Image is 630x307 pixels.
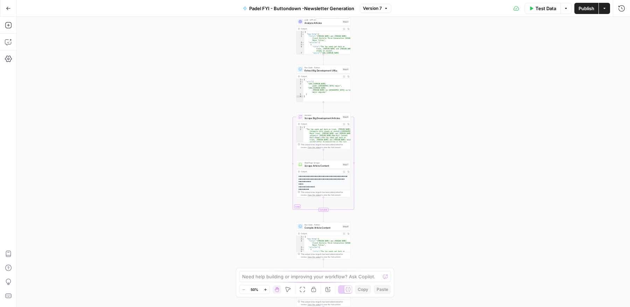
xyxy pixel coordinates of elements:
span: LLM · GPT-4.1 [304,19,341,21]
div: This output is too large & has been abbreviated for review. to view the full content. [301,143,349,149]
div: 6 [296,46,304,52]
span: Toggle code folding, rows 2 through 5 [301,81,303,83]
div: Run Code · PythonExtract Big Development URLsStep 5Output{ "urls":[ "[URL][DOMAIN_NAME] -padel-[G... [296,65,351,102]
div: 5 [296,44,304,46]
div: Step 2 [342,20,349,23]
div: 1 [296,236,304,238]
div: Output [301,123,341,125]
button: Padel FYI - Buttondown -Newsletter Generation [239,3,358,14]
span: Toggle code folding, rows 1 through 3 [301,126,303,128]
span: Toggle code folding, rows 4 through 15 [302,42,304,44]
button: Version 7 [360,4,391,13]
span: 50% [251,287,258,292]
div: Output [301,232,341,235]
div: 5 [296,93,303,96]
div: 4 [296,42,304,44]
div: Complete [318,208,329,212]
div: 1 [296,79,303,81]
div: 5 [296,249,304,251]
span: Toggle code folding, rows 2 through 16 [302,33,304,35]
div: LLM · GPT-4.1Analyze ArticlesStep 2Output{ "big_thing":{ "title":"[PERSON_NAME] and [PERSON_NAME]... [296,18,351,55]
div: 7 [296,52,304,56]
span: Toggle code folding, rows 5 through 9 [302,44,304,46]
div: Step 7 [342,163,349,166]
span: Toggle code folding, rows 4 through 11 [302,246,304,249]
div: 1 [296,31,304,33]
span: Iteration [304,114,341,117]
span: Copy the output [308,194,321,196]
span: Toggle code folding, rows 2 through 12 [302,238,304,240]
g: Edge from step_2 to step_5 [323,54,324,64]
div: Output [301,27,341,30]
span: Extract Big Development URLs [304,69,341,72]
span: Copy the output [308,303,321,306]
span: Toggle code folding, rows 1 through 58 [302,31,304,33]
div: This output is too large & has been abbreviated for review. to view the full content. [301,253,349,258]
span: Scrape Big Development Articles [304,116,341,120]
div: 4 [296,246,304,249]
div: LoopIterationScrape Big Development ArticlesStep 6Output[ "The top seeds get back on track, [PERS... [296,113,351,150]
div: 2 [296,81,303,83]
span: Run Code · Python [304,66,341,69]
span: Paste [377,286,388,293]
span: Test Data [535,5,556,12]
button: Paste [374,285,391,294]
g: Edge from step_6-iteration-end to step_8 [323,211,324,222]
span: Copy the output [308,146,321,148]
g: Edge from step_6 to step_7 [323,149,324,160]
div: Run Code · PythonCompile Article ContentStep 8Output{ "big_thing":{ "title":"[PERSON_NAME] and [P... [296,222,351,259]
span: Analyze Articles [304,21,341,25]
span: Toggle code folding, rows 1 through 13 [302,236,304,238]
span: Run Code · Python [304,223,341,226]
div: 4 [296,87,303,93]
div: 2 [296,238,304,240]
div: 6 [296,251,304,257]
g: Edge from step_8 to step_3 [323,259,324,269]
div: This output is too large & has been abbreviated for review. to view the full content. [301,191,349,196]
div: 3 [296,240,304,246]
span: Scrape Article Content [304,164,341,167]
button: Test Data [525,3,560,14]
span: Padel FYI - Buttondown -Newsletter Generation [249,5,354,12]
div: 2 [296,33,304,35]
div: 3 [296,35,304,42]
span: Version 7 [363,5,382,12]
span: Web Page Scrape [304,161,341,164]
span: Toggle code folding, rows 1 through 6 [301,79,303,81]
div: 6 [296,96,303,98]
button: Copy [355,285,371,294]
div: Step 6 [342,115,349,118]
div: Step 5 [342,68,349,71]
div: Step 8 [342,225,349,228]
div: This output is too large & has been abbreviated for review. to view the full content. [301,300,349,306]
button: Publish [574,3,598,14]
div: 1 [296,126,303,128]
span: Publish [579,5,594,12]
span: Compile Article Content [304,226,341,229]
span: Copy [358,286,368,293]
span: Copy the output [308,256,321,258]
div: Output [301,75,341,78]
div: Complete [296,208,351,212]
div: 3 [296,83,303,87]
div: Output [301,170,341,173]
g: Edge from step_5 to step_6 [323,102,324,112]
span: Toggle code folding, rows 5 through 10 [302,249,304,251]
